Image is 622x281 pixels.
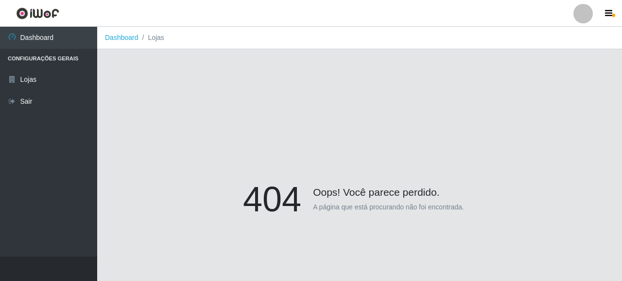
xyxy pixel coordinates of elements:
p: A página que está procurando não foi encontrada. [313,202,464,212]
h4: Oops! Você parece perdido. [243,178,476,198]
li: Lojas [138,33,164,43]
h1: 404 [243,178,301,220]
a: Dashboard [105,34,138,41]
nav: breadcrumb [97,27,622,49]
img: CoreUI Logo [16,7,59,19]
